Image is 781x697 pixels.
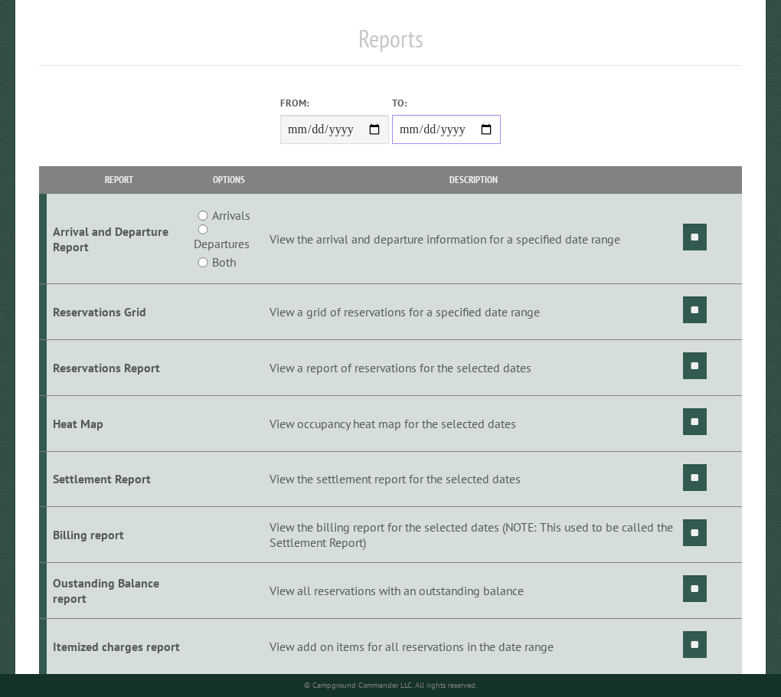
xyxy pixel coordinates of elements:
label: Departures [194,234,250,253]
td: Settlement Report [47,451,191,507]
td: View a report of reservations for the selected dates [266,339,681,395]
label: Both [212,253,236,271]
label: To: [392,96,501,110]
label: Arrivals [212,206,250,224]
td: View the settlement report for the selected dates [266,451,681,507]
th: Report [47,166,191,193]
td: Billing report [47,507,191,563]
th: Options [191,166,266,193]
td: Reservations Grid [47,284,191,340]
td: View all reservations with an outstanding balance [266,563,681,619]
td: View a grid of reservations for a specified date range [266,284,681,340]
th: Description [266,166,681,193]
td: View the billing report for the selected dates (NOTE: This used to be called the Settlement Report) [266,507,681,563]
td: Itemized charges report [47,619,191,675]
h1: Reports [39,24,742,66]
td: Arrival and Departure Report [47,194,191,284]
label: From: [280,96,389,110]
td: Heat Map [47,395,191,451]
td: View add on items for all reservations in the date range [266,619,681,675]
small: © Campground Commander LLC. All rights reserved. [304,680,477,690]
td: View the arrival and departure information for a specified date range [266,194,681,284]
td: Oustanding Balance report [47,563,191,619]
td: Reservations Report [47,339,191,395]
td: View occupancy heat map for the selected dates [266,395,681,451]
